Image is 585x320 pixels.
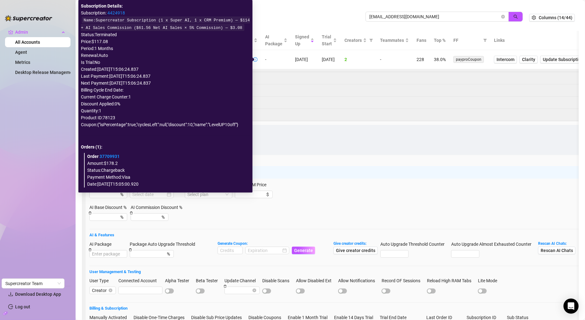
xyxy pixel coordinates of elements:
[87,160,247,167] div: Amount: $178.2
[434,57,446,62] span: 38.0%
[380,241,449,248] label: Auto Upgrade Threshold Counter
[235,181,270,188] label: Fixed CRM Price
[336,248,375,253] span: Give creator credits
[8,30,13,35] span: crown
[118,277,161,284] label: Connected Account
[520,56,538,63] a: Clarity
[501,15,505,19] button: close-circle
[344,57,347,62] span: 2
[296,277,336,284] label: Allow Disabled Ext
[8,292,13,297] span: download
[92,191,119,198] input: CRM Discount %
[81,121,250,128] div: Coupon: {"isPercentage":true,"cyclesLeft":null,"discount":10,"name":"LevelUP10off"}
[15,40,40,45] a: All Accounts
[318,31,341,50] th: Trial Start
[133,214,160,221] input: AI Commission Discount %
[118,287,162,294] input: Connected Account
[478,277,501,284] label: Lite Mode
[87,167,247,174] div: Status: Chargeback
[341,31,376,50] th: Creators
[99,154,120,159] a: 37709931
[295,33,309,47] span: Signed Up
[539,15,572,20] span: Columns (14/44)
[338,289,347,294] button: Allow Notifications
[369,13,500,20] input: Search by UID / Name / Email / Creator Username
[453,56,484,63] span: payproCoupon
[253,57,258,62] span: info-circle
[369,38,373,42] span: filter
[196,289,205,294] button: Beta Tester
[130,241,199,248] label: Package Auto Upgrade Threshold
[483,38,487,42] span: filter
[382,289,390,294] button: Record OF Sessions
[294,248,313,253] span: Generate
[196,277,222,284] label: Beta Tester
[89,277,113,284] label: User Type
[5,279,61,288] span: Supercreator Team
[15,27,60,37] span: Admin
[430,31,450,50] th: Top %
[89,305,582,312] h5: Billing & Subscription
[564,299,579,314] div: Open Intercom Messenger
[15,70,77,75] a: Desktop Release Management
[89,250,127,258] input: AI Package
[81,80,250,87] div: Next Payment: [DATE]T15:06:24.837
[88,248,92,251] span: delete
[107,10,125,15] a: 4424918
[3,311,8,316] span: build
[296,289,305,294] button: Allow Disabled Ext
[218,241,248,246] strong: Generate Coupon:
[81,31,250,38] div: Status: Terminated
[81,144,102,149] strong: Orders ( 1 ):
[541,248,573,253] span: Rescan AI Chats
[291,50,318,69] td: [DATE]
[81,66,250,73] div: Created: [DATE]T15:06:24.837
[333,241,366,246] strong: Give creator credits:
[132,191,166,198] input: CRM Discount Expiration
[15,292,61,297] span: Download Desktop App
[253,289,256,292] span: close-circle
[224,277,260,284] label: Update Channel
[417,57,424,62] span: 228
[92,287,113,294] span: Creator
[451,241,536,248] label: Auto Upgrade Almost Exhausted Counter
[81,100,250,107] div: Discount Applied: 0 %
[81,73,250,80] div: Last Payment: [DATE]T15:06:24.837
[380,57,381,62] span: -
[165,277,193,284] label: Alpha Tester
[224,285,227,288] span: delete
[15,60,30,65] a: Metrics
[532,15,536,20] span: setting
[413,31,430,50] th: Fans
[15,304,30,309] a: Log out
[265,33,282,47] span: AI Package
[132,250,166,257] input: Package Auto Upgrade Threshold
[81,114,250,121] div: Product ID: 78123
[538,241,567,246] strong: Rescan AI Chats:
[261,50,291,69] td: -
[15,50,27,55] a: Agent
[322,33,332,47] span: Trial Start
[494,56,517,63] a: Intercom
[529,14,575,21] button: Columns (14/44)
[478,289,487,294] button: Lite Mode
[514,14,518,19] span: search
[368,36,374,45] span: filter
[89,269,582,275] h5: User Management & Testing
[291,31,318,50] th: Signed Up
[81,59,250,66] div: Is Trial: No
[427,277,475,284] label: Reload High RAM Tabs
[237,191,265,198] input: Fixed CRM Price
[81,45,250,52] div: Period: 1 Months
[81,38,250,45] div: Price: $117.08
[81,9,250,16] div: Subscription:
[130,211,133,215] span: delete
[88,211,92,215] span: delete
[89,158,582,164] h5: Discount & Pricing
[262,289,271,294] button: Disable Scans
[87,154,120,159] strong: Order
[89,232,582,238] h5: AI & Features
[522,56,535,63] span: Clarity
[497,56,514,63] span: Intercom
